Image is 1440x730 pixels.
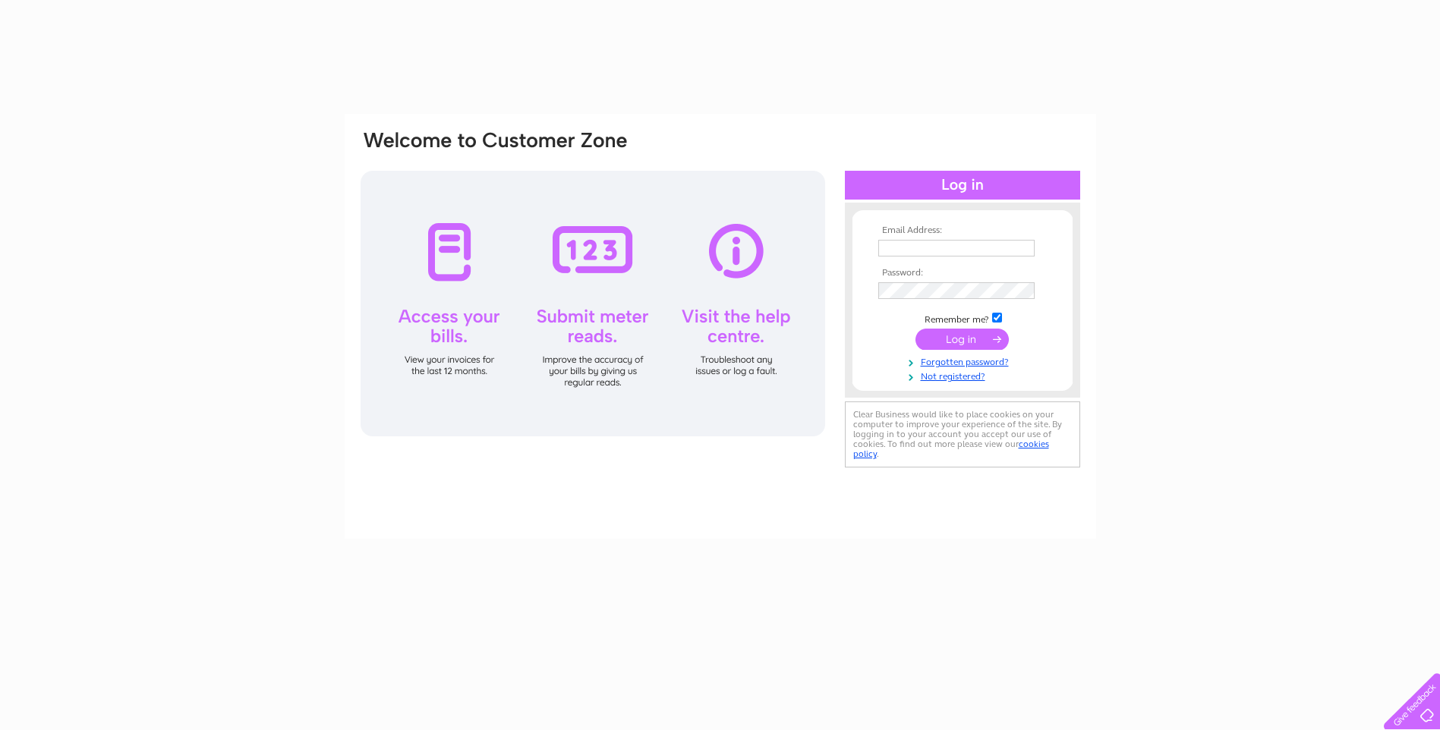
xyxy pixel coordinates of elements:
[853,439,1049,459] a: cookies policy
[874,225,1051,236] th: Email Address:
[874,310,1051,326] td: Remember me?
[878,354,1051,368] a: Forgotten password?
[878,368,1051,382] a: Not registered?
[915,329,1009,350] input: Submit
[874,268,1051,278] th: Password:
[845,401,1080,467] div: Clear Business would like to place cookies on your computer to improve your experience of the sit...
